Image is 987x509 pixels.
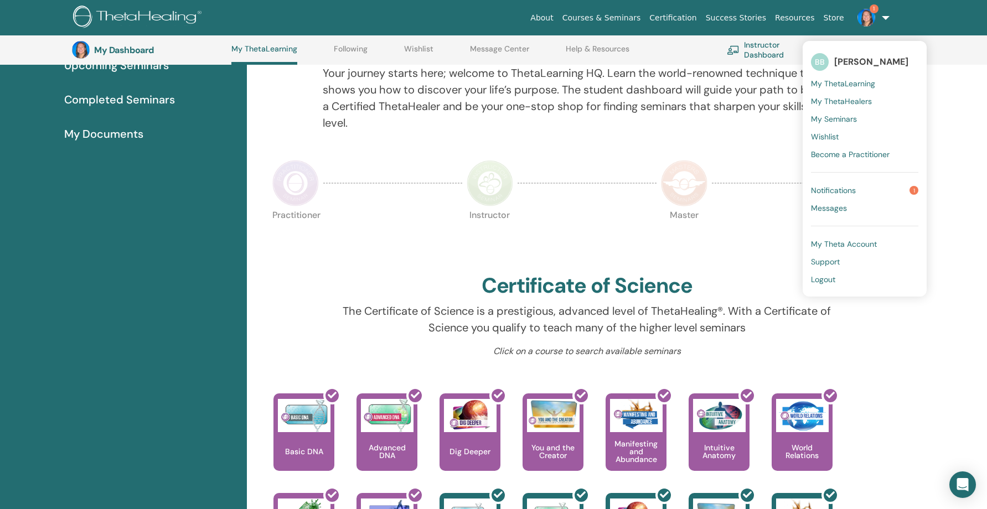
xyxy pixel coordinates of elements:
[323,345,851,358] p: Click on a course to search available seminars
[727,38,818,62] a: Instructor Dashboard
[361,399,414,432] img: Advanced DNA
[811,199,918,217] a: Messages
[444,399,497,432] img: Dig Deeper
[470,44,529,62] a: Message Center
[772,393,833,493] a: World Relations World Relations
[857,9,875,27] img: default.jpg
[645,8,701,28] a: Certification
[771,8,819,28] a: Resources
[64,126,143,142] span: My Documents
[404,44,433,62] a: Wishlist
[527,399,580,429] img: You and the Creator
[811,96,872,106] span: My ThetaHealers
[811,253,918,271] a: Support
[661,211,707,257] p: Master
[772,444,833,459] p: World Relations
[870,4,879,13] span: 1
[811,110,918,128] a: My Seminars
[482,273,693,299] h2: Certificate of Science
[811,128,918,146] a: Wishlist
[64,57,169,74] span: Upcoming Seminars
[558,8,645,28] a: Courses & Seminars
[834,56,908,67] span: [PERSON_NAME]
[811,49,918,75] a: BB[PERSON_NAME]
[811,235,918,253] a: My Theta Account
[523,393,583,493] a: You and the Creator You and the Creator
[526,8,557,28] a: About
[94,45,205,55] h3: My Dashboard
[803,41,927,297] ul: 1
[272,211,319,257] p: Practitioner
[440,393,500,493] a: Dig Deeper Dig Deeper
[811,271,918,288] a: Logout
[64,91,175,108] span: Completed Seminars
[811,185,856,195] span: Notifications
[566,44,629,62] a: Help & Resources
[811,239,877,249] span: My Theta Account
[701,8,771,28] a: Success Stories
[606,393,666,493] a: Manifesting and Abundance Manifesting and Abundance
[273,393,334,493] a: Basic DNA Basic DNA
[689,444,750,459] p: Intuitive Anatomy
[811,146,918,163] a: Become a Practitioner
[811,257,840,267] span: Support
[811,114,857,124] span: My Seminars
[323,303,851,336] p: The Certificate of Science is a prestigious, advanced level of ThetaHealing®. With a Certificate ...
[661,160,707,206] img: Master
[776,399,829,432] img: World Relations
[334,44,368,62] a: Following
[689,393,750,493] a: Intuitive Anatomy Intuitive Anatomy
[811,75,918,92] a: My ThetaLearning
[231,44,297,65] a: My ThetaLearning
[693,399,746,432] img: Intuitive Anatomy
[727,45,740,55] img: chalkboard-teacher.svg
[811,53,829,71] span: BB
[819,8,849,28] a: Store
[445,448,495,455] p: Dig Deeper
[811,203,847,213] span: Messages
[949,471,976,498] div: Open Intercom Messenger
[467,211,513,257] p: Instructor
[73,6,205,30] img: logo.png
[811,181,918,199] a: Notifications1
[356,393,417,493] a: Advanced DNA Advanced DNA
[910,186,918,195] span: 1
[811,79,875,89] span: My ThetaLearning
[811,149,890,159] span: Become a Practitioner
[278,399,330,432] img: Basic DNA
[811,274,835,284] span: Logout
[467,160,513,206] img: Instructor
[523,444,583,459] p: You and the Creator
[606,440,666,463] p: Manifesting and Abundance
[845,38,904,62] a: My Account
[356,444,417,459] p: Advanced DNA
[323,65,851,131] p: Your journey starts here; welcome to ThetaLearning HQ. Learn the world-renowned technique that sh...
[610,399,663,432] img: Manifesting and Abundance
[811,92,918,110] a: My ThetaHealers
[811,132,839,142] span: Wishlist
[272,160,319,206] img: Practitioner
[72,41,90,59] img: default.jpg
